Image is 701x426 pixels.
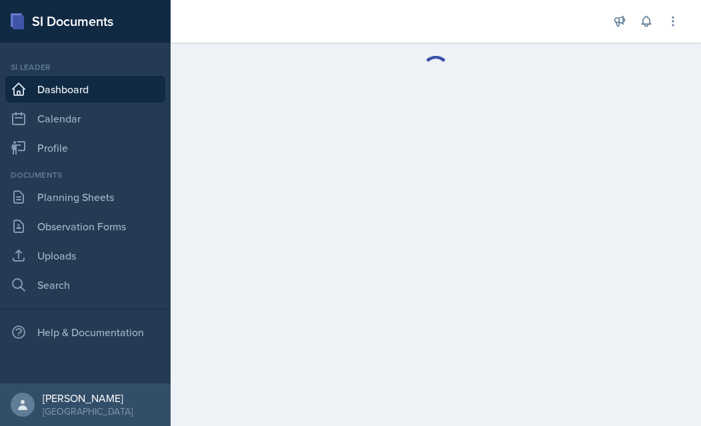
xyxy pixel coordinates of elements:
[5,184,165,210] a: Planning Sheets
[5,319,165,345] div: Help & Documentation
[5,169,165,181] div: Documents
[5,242,165,269] a: Uploads
[5,272,165,298] a: Search
[43,405,133,418] div: [GEOGRAPHIC_DATA]
[43,391,133,405] div: [PERSON_NAME]
[5,61,165,73] div: Si leader
[5,76,165,103] a: Dashboard
[5,134,165,161] a: Profile
[5,105,165,132] a: Calendar
[5,213,165,240] a: Observation Forms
